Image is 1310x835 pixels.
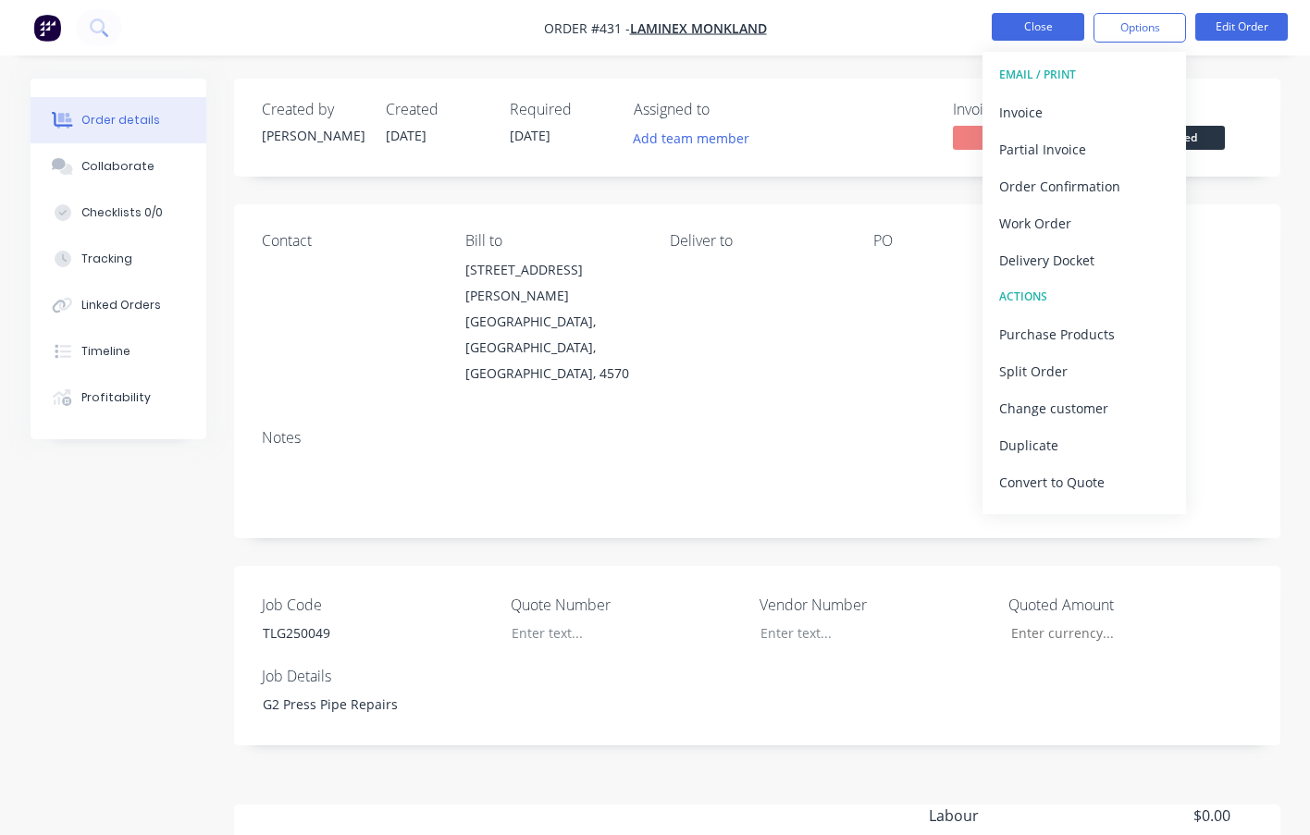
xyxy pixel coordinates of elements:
button: Collaborate [31,143,206,190]
div: Work Order [999,210,1169,237]
span: [DATE] [386,127,426,144]
div: [STREET_ADDRESS][PERSON_NAME][GEOGRAPHIC_DATA], [GEOGRAPHIC_DATA], [GEOGRAPHIC_DATA], 4570 [465,257,640,387]
div: Partial Invoice [999,136,1169,163]
div: Change customer [999,395,1169,422]
div: Convert to Quote [999,469,1169,496]
div: G2 Press Pipe Repairs [248,691,479,718]
label: Vendor Number [760,594,991,616]
span: $0.00 [1093,804,1230,827]
span: [DATE] [510,127,550,144]
label: Quoted Amount [1008,594,1240,616]
div: Delivery Docket [999,247,1169,274]
div: Created by [262,101,364,118]
div: [GEOGRAPHIC_DATA], [GEOGRAPHIC_DATA], [GEOGRAPHIC_DATA], 4570 [465,309,640,387]
div: Split Order [999,358,1169,385]
div: [PERSON_NAME] [262,126,364,145]
label: Job Details [262,665,493,687]
div: Checklists 0/0 [81,204,163,221]
span: Order #431 - [544,19,630,37]
div: Linked Orders [81,297,161,313]
div: Collaborate [81,158,154,175]
div: Duplicate [999,432,1169,459]
div: Deliver to [670,232,845,250]
div: Invoice [999,99,1169,126]
div: Tracking [81,251,132,267]
div: Created [386,101,488,118]
div: Archive [999,506,1169,533]
div: Purchase Products [999,321,1169,348]
button: Add team member [634,126,760,151]
div: Bill to [465,232,640,250]
button: Edit Order [1195,13,1288,41]
div: Assigned to [634,101,819,118]
div: EMAIL / PRINT [999,63,1169,87]
div: PO [873,232,1048,250]
button: Close [992,13,1084,41]
div: Invoiced [953,101,1092,118]
button: Timeline [31,328,206,375]
div: Notes [262,429,1253,447]
button: Checklists 0/0 [31,190,206,236]
div: Order Confirmation [999,173,1169,200]
input: Enter currency... [995,620,1240,647]
a: Laminex Monkland [630,19,767,37]
button: Profitability [31,375,206,421]
div: ACTIONS [999,285,1169,309]
div: Contact [262,232,437,250]
div: Order details [81,112,160,129]
label: Job Code [262,594,493,616]
button: Options [1094,13,1186,43]
img: Factory [33,14,61,42]
div: TLG250049 [248,620,479,646]
div: [STREET_ADDRESS][PERSON_NAME] [465,257,640,309]
button: Add team member [623,126,759,151]
span: No [953,126,1064,149]
span: Labour [929,804,1094,827]
label: Quote Number [511,594,742,616]
button: Tracking [31,236,206,282]
button: Linked Orders [31,282,206,328]
button: Order details [31,97,206,143]
div: Required [510,101,612,118]
div: Timeline [81,343,130,360]
div: Profitability [81,389,151,406]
